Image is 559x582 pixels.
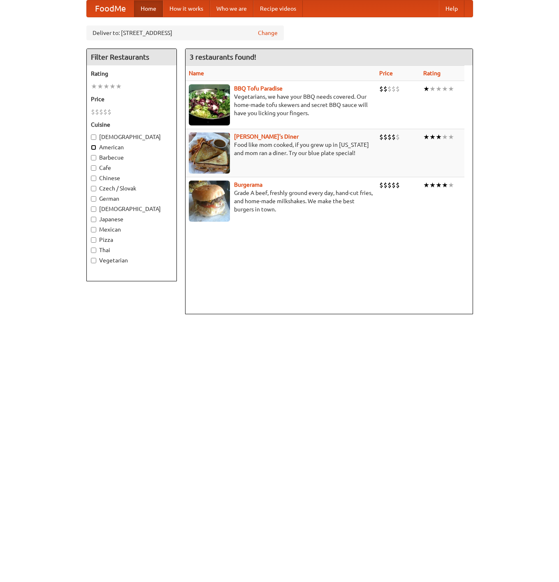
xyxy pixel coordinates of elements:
a: Who we are [210,0,253,17]
li: ★ [423,132,429,141]
li: ★ [448,84,454,93]
label: [DEMOGRAPHIC_DATA] [91,205,172,213]
a: Change [258,29,278,37]
li: ★ [109,82,116,91]
a: [PERSON_NAME]'s Diner [234,133,299,140]
li: ★ [442,84,448,93]
input: Barbecue [91,155,96,160]
li: $ [392,132,396,141]
li: ★ [429,181,436,190]
img: tofuparadise.jpg [189,84,230,125]
label: American [91,143,172,151]
input: Pizza [91,237,96,243]
li: ★ [448,132,454,141]
li: $ [379,84,383,93]
label: Vegetarian [91,256,172,264]
a: Recipe videos [253,0,303,17]
li: ★ [442,181,448,190]
input: Japanese [91,217,96,222]
label: Czech / Slovak [91,184,172,192]
a: BBQ Tofu Paradise [234,85,283,92]
input: German [91,196,96,202]
li: ★ [91,82,97,91]
li: ★ [436,84,442,93]
li: $ [379,181,383,190]
li: ★ [423,181,429,190]
img: burgerama.jpg [189,181,230,222]
label: Barbecue [91,153,172,162]
input: Vegetarian [91,258,96,263]
li: $ [383,84,387,93]
li: $ [396,132,400,141]
p: Vegetarians, we have your BBQ needs covered. Our home-made tofu skewers and secret BBQ sauce will... [189,93,373,117]
li: $ [95,107,99,116]
label: [DEMOGRAPHIC_DATA] [91,133,172,141]
li: $ [103,107,107,116]
input: Chinese [91,176,96,181]
input: Cafe [91,165,96,171]
img: sallys.jpg [189,132,230,174]
p: Food like mom cooked, if you grew up in [US_STATE] and mom ran a diner. Try our blue plate special! [189,141,373,157]
div: Deliver to: [STREET_ADDRESS] [86,26,284,40]
input: [DEMOGRAPHIC_DATA] [91,206,96,212]
li: $ [379,132,383,141]
li: ★ [429,84,436,93]
a: Price [379,70,393,77]
input: Mexican [91,227,96,232]
li: $ [387,132,392,141]
input: Thai [91,248,96,253]
h5: Price [91,95,172,103]
li: ★ [448,181,454,190]
li: $ [107,107,111,116]
label: Chinese [91,174,172,182]
li: ★ [436,132,442,141]
h4: Filter Restaurants [87,49,176,65]
li: $ [392,84,396,93]
label: Japanese [91,215,172,223]
label: Thai [91,246,172,254]
li: $ [383,132,387,141]
a: Rating [423,70,441,77]
label: German [91,195,172,203]
label: Mexican [91,225,172,234]
p: Grade A beef, freshly ground every day, hand-cut fries, and home-made milkshakes. We make the bes... [189,189,373,213]
li: $ [387,181,392,190]
li: ★ [436,181,442,190]
li: ★ [429,132,436,141]
ng-pluralize: 3 restaurants found! [190,53,256,61]
li: $ [99,107,103,116]
li: ★ [423,84,429,93]
input: American [91,145,96,150]
li: ★ [103,82,109,91]
a: Home [134,0,163,17]
li: $ [387,84,392,93]
h5: Rating [91,70,172,78]
li: $ [396,181,400,190]
li: $ [91,107,95,116]
li: ★ [442,132,448,141]
li: $ [383,181,387,190]
label: Pizza [91,236,172,244]
a: How it works [163,0,210,17]
li: ★ [97,82,103,91]
li: $ [392,181,396,190]
li: $ [396,84,400,93]
a: Name [189,70,204,77]
li: ★ [116,82,122,91]
input: [DEMOGRAPHIC_DATA] [91,134,96,140]
a: Help [439,0,464,17]
h5: Cuisine [91,121,172,129]
input: Czech / Slovak [91,186,96,191]
a: Burgerama [234,181,262,188]
label: Cafe [91,164,172,172]
a: FoodMe [87,0,134,17]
